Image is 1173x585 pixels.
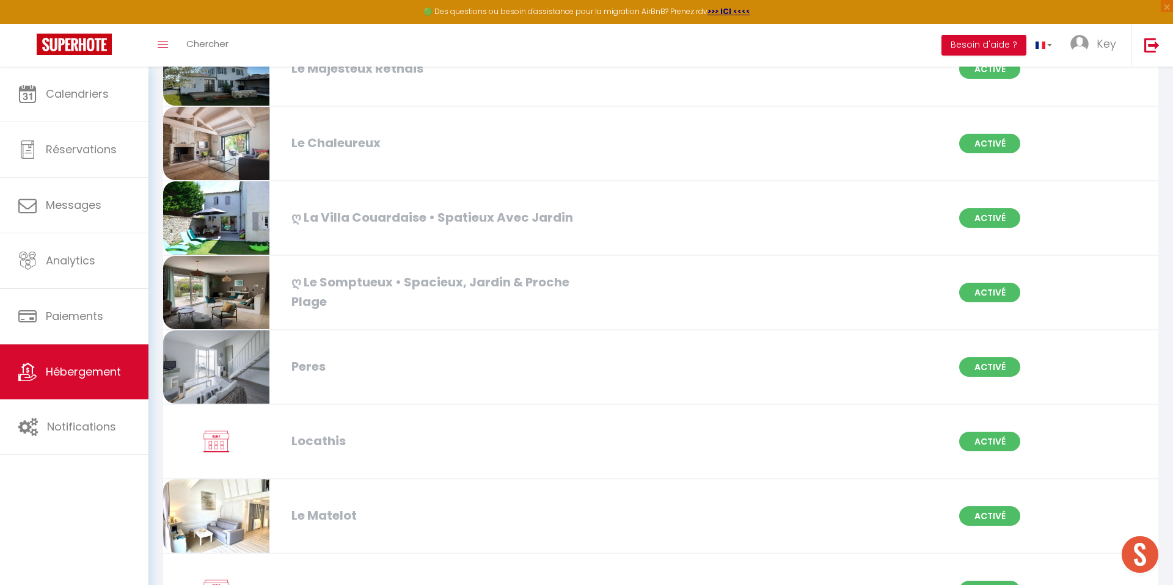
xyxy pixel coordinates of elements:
[1070,35,1089,53] img: ...
[37,34,112,55] img: Super Booking
[941,35,1026,56] button: Besoin d'aide ?
[46,253,95,268] span: Analytics
[959,134,1020,153] span: Activé
[959,59,1020,79] span: Activé
[285,506,606,525] div: Le Matelot
[707,6,750,16] a: >>> ICI <<<<
[959,506,1020,526] span: Activé
[959,283,1020,302] span: Activé
[1122,536,1158,573] div: Ouvrir le chat
[46,308,103,324] span: Paiements
[959,432,1020,451] span: Activé
[959,357,1020,377] span: Activé
[186,37,228,50] span: Chercher
[1144,37,1160,53] img: logout
[285,357,606,376] div: Peres
[1061,24,1131,67] a: ... Key
[285,134,606,153] div: Le Chaleureux
[285,59,606,78] div: Le Majesteux Réthais
[46,142,117,157] span: Réservations
[285,432,606,451] div: Locathis
[959,208,1020,228] span: Activé
[47,419,116,434] span: Notifications
[46,197,101,213] span: Messages
[285,208,606,227] div: ღ La Villa Couardaise • Spatieux Avec Jardin
[177,24,238,67] a: Chercher
[46,364,121,379] span: Hébergement
[46,86,109,101] span: Calendriers
[1097,36,1116,51] span: Key
[285,273,606,311] div: ღ Le Somptueux • Spacieux, Jardin & Proche Plage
